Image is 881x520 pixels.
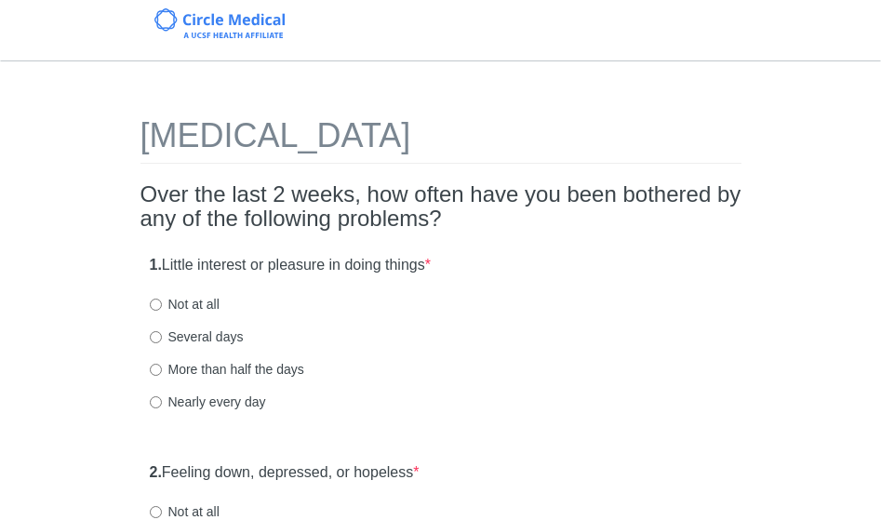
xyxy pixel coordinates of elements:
[150,393,266,411] label: Nearly every day
[140,182,741,232] h2: Over the last 2 weeks, how often have you been bothered by any of the following problems?
[140,117,741,164] h1: [MEDICAL_DATA]
[150,257,162,273] strong: 1.
[150,327,244,346] label: Several days
[150,360,304,379] label: More than half the days
[150,299,162,311] input: Not at all
[150,396,162,408] input: Nearly every day
[150,464,162,480] strong: 2.
[150,506,162,518] input: Not at all
[154,8,286,38] img: Circle Medical Logo
[150,364,162,376] input: More than half the days
[150,255,431,276] label: Little interest or pleasure in doing things
[150,331,162,343] input: Several days
[150,295,220,313] label: Not at all
[150,462,420,484] label: Feeling down, depressed, or hopeless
